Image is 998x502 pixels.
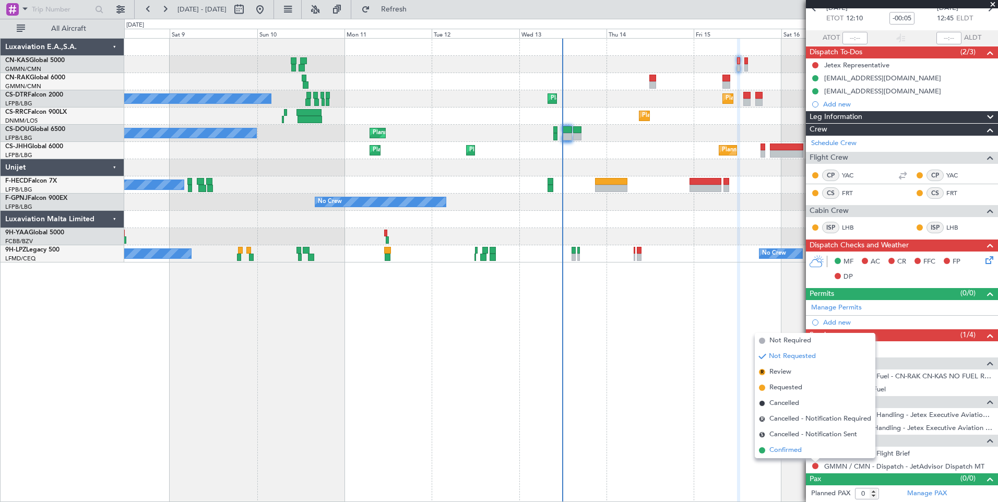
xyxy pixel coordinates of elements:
[762,246,786,261] div: No Crew
[842,223,865,232] a: LHB
[722,142,886,158] div: Planned Maint [GEOGRAPHIC_DATA] ([GEOGRAPHIC_DATA])
[811,303,862,313] a: Manage Permits
[824,462,984,471] a: GMMN / CMN - Dispatch - JetAdvisor Dispatch MT
[5,65,41,73] a: GMMN/CMN
[759,432,765,438] span: S
[5,82,41,90] a: GMMN/CMN
[5,144,63,150] a: CS-JHHGlobal 6000
[27,25,110,32] span: All Aircraft
[946,188,970,198] a: FRT
[5,92,28,98] span: CS-DTR
[946,171,970,180] a: YAC
[469,142,634,158] div: Planned Maint [GEOGRAPHIC_DATA] ([GEOGRAPHIC_DATA])
[897,257,906,267] span: CR
[937,14,954,24] span: 12:45
[810,288,834,300] span: Permits
[126,21,144,30] div: [DATE]
[824,61,889,69] div: Jetex Representative
[824,372,993,380] a: GMMN / CMN - Fuel - CN-RAK CN-KAS NO FUEL REQUIRED GMMN / CMN
[726,91,890,106] div: Planned Maint [GEOGRAPHIC_DATA] ([GEOGRAPHIC_DATA])
[318,194,342,210] div: No Crew
[5,195,28,201] span: F-GPNJ
[824,423,993,432] a: GMAD / AGA - Handling - Jetex Executive Aviation Morocco GMAD / AGA
[923,257,935,267] span: FFC
[357,1,419,18] button: Refresh
[32,2,92,17] input: Trip Number
[769,429,857,440] span: Cancelled - Notification Sent
[607,29,694,38] div: Thu 14
[432,29,519,38] div: Tue 12
[5,247,60,253] a: 9H-LPZLegacy 500
[5,57,29,64] span: CN-KAS
[5,75,65,81] a: CN-RAKGlobal 6000
[810,329,837,341] span: Services
[960,329,976,340] span: (1/4)
[5,247,26,253] span: 9H-LPZ
[926,170,944,181] div: CP
[824,410,993,419] a: GMMN / CMN - Handling - Jetex Executive Aviation [GEOGRAPHIC_DATA] GMMN / CMN
[5,144,28,150] span: CS-JHH
[811,488,850,499] label: Planned PAX
[810,111,862,123] span: Leg Information
[946,223,970,232] a: LHB
[823,318,993,327] div: Add new
[823,100,993,109] div: Add new
[956,14,973,24] span: ELDT
[810,240,909,252] span: Dispatch Checks and Weather
[960,288,976,298] span: (0/0)
[937,3,958,14] span: [DATE]
[843,272,853,282] span: DP
[842,188,865,198] a: FRT
[964,33,981,43] span: ALDT
[960,473,976,484] span: (0/0)
[373,142,537,158] div: Planned Maint [GEOGRAPHIC_DATA] ([GEOGRAPHIC_DATA])
[823,33,840,43] span: ATOT
[11,20,113,37] button: All Aircraft
[5,178,57,184] a: F-HECDFalcon 7X
[842,32,868,44] input: --:--
[824,74,941,82] div: [EMAIL_ADDRESS][DOMAIN_NAME]
[769,336,811,346] span: Not Required
[810,124,827,136] span: Crew
[810,46,862,58] span: Dispatch To-Dos
[5,109,28,115] span: CS-RRC
[5,75,30,81] span: CN-RAK
[5,100,32,107] a: LFPB/LBG
[5,151,32,159] a: LFPB/LBG
[769,398,799,409] span: Cancelled
[953,257,960,267] span: FP
[5,134,32,142] a: LFPB/LBG
[926,187,944,199] div: CS
[769,367,791,377] span: Review
[759,416,765,422] span: R
[373,125,537,141] div: Planned Maint [GEOGRAPHIC_DATA] ([GEOGRAPHIC_DATA])
[5,92,63,98] a: CS-DTRFalcon 2000
[5,117,38,125] a: DNMM/LOS
[642,108,750,124] div: Planned Maint Lagos ([PERSON_NAME])
[960,46,976,57] span: (2/3)
[769,351,816,362] span: Not Requested
[5,178,28,184] span: F-HECD
[5,230,64,236] a: 9H-YAAGlobal 5000
[170,29,257,38] div: Sat 9
[769,414,871,424] span: Cancelled - Notification Required
[5,186,32,194] a: LFPB/LBG
[810,473,821,485] span: Pax
[5,230,29,236] span: 9H-YAA
[5,109,67,115] a: CS-RRCFalcon 900LX
[811,138,857,149] a: Schedule Crew
[177,5,227,14] span: [DATE] - [DATE]
[824,87,941,95] div: [EMAIL_ADDRESS][DOMAIN_NAME]
[843,257,853,267] span: MF
[519,29,607,38] div: Wed 13
[826,3,848,14] span: [DATE]
[781,29,869,38] div: Sat 16
[694,29,781,38] div: Fri 15
[810,152,848,164] span: Flight Crew
[5,126,30,133] span: CS-DOU
[344,29,432,38] div: Mon 11
[826,14,843,24] span: ETOT
[871,257,880,267] span: AC
[82,29,170,38] div: Fri 8
[257,29,344,38] div: Sun 10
